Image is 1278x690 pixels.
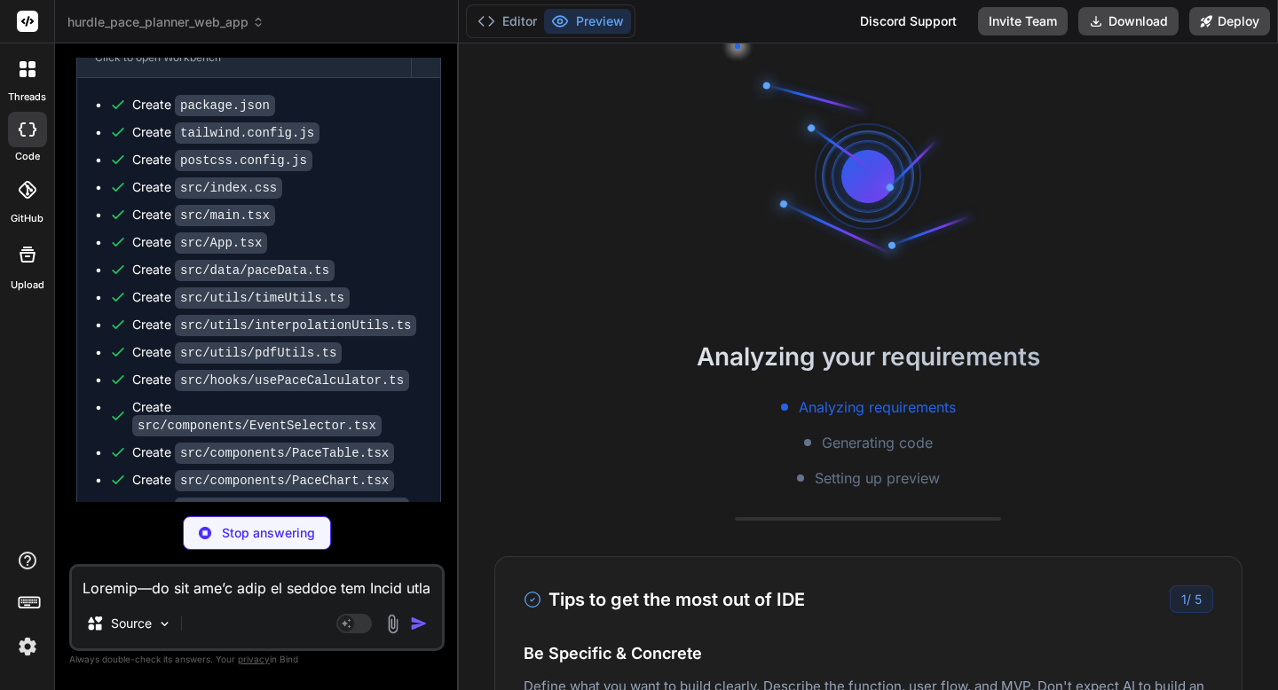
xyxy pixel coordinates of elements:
[175,150,312,171] code: postcss.config.js
[524,641,1213,665] h4: Be Specific & Concrete
[67,13,264,31] span: hurdle_pace_planner_web_app
[12,631,43,662] img: settings
[157,616,172,631] img: Pick Models
[1181,592,1187,607] span: 1
[8,90,46,105] label: threads
[1170,585,1213,613] div: /
[524,586,805,613] h3: Tips to get the most out of IDE
[132,415,382,436] code: src/components/EventSelector.tsx
[544,9,631,34] button: Preview
[69,651,445,668] p: Always double-check its answers. Your in Bind
[470,9,544,34] button: Editor
[383,614,403,634] img: attachment
[1189,7,1270,35] button: Deploy
[132,96,275,114] div: Create
[238,654,270,664] span: privacy
[11,278,44,293] label: Upload
[132,398,422,435] div: Create
[175,205,275,226] code: src/main.tsx
[222,524,315,542] p: Stop answering
[132,443,394,462] div: Create
[175,260,335,281] code: src/data/paceData.ts
[132,261,335,279] div: Create
[132,151,312,169] div: Create
[978,7,1068,35] button: Invite Team
[132,178,282,197] div: Create
[132,123,319,142] div: Create
[175,177,282,199] code: src/index.css
[849,7,967,35] div: Discord Support
[132,288,350,307] div: Create
[1195,592,1202,607] span: 5
[175,498,409,519] code: src/components/TargetInput.tsx
[822,432,933,453] span: Generating code
[132,316,416,334] div: Create
[111,615,152,632] p: Source
[175,287,350,309] code: src/utils/timeUtils.ts
[175,470,394,491] code: src/components/PaceChart.tsx
[175,122,319,144] code: tailwind.config.js
[15,149,40,164] label: code
[11,211,43,226] label: GitHub
[132,233,267,252] div: Create
[175,342,342,364] code: src/utils/pdfUtils.ts
[815,467,940,489] span: Setting up preview
[132,471,394,490] div: Create
[132,371,409,389] div: Create
[175,315,416,336] code: src/utils/interpolationUtils.ts
[175,95,275,116] code: package.json
[132,498,409,517] div: Create
[175,232,267,254] code: src/App.tsx
[459,338,1278,375] h2: Analyzing your requirements
[799,396,956,418] span: Analyzing requirements
[132,343,342,362] div: Create
[95,51,393,65] div: Click to open Workbench
[410,615,428,632] img: icon
[175,443,394,464] code: src/components/PaceTable.tsx
[132,206,275,224] div: Create
[1078,7,1179,35] button: Download
[175,370,409,391] code: src/hooks/usePaceCalculator.ts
